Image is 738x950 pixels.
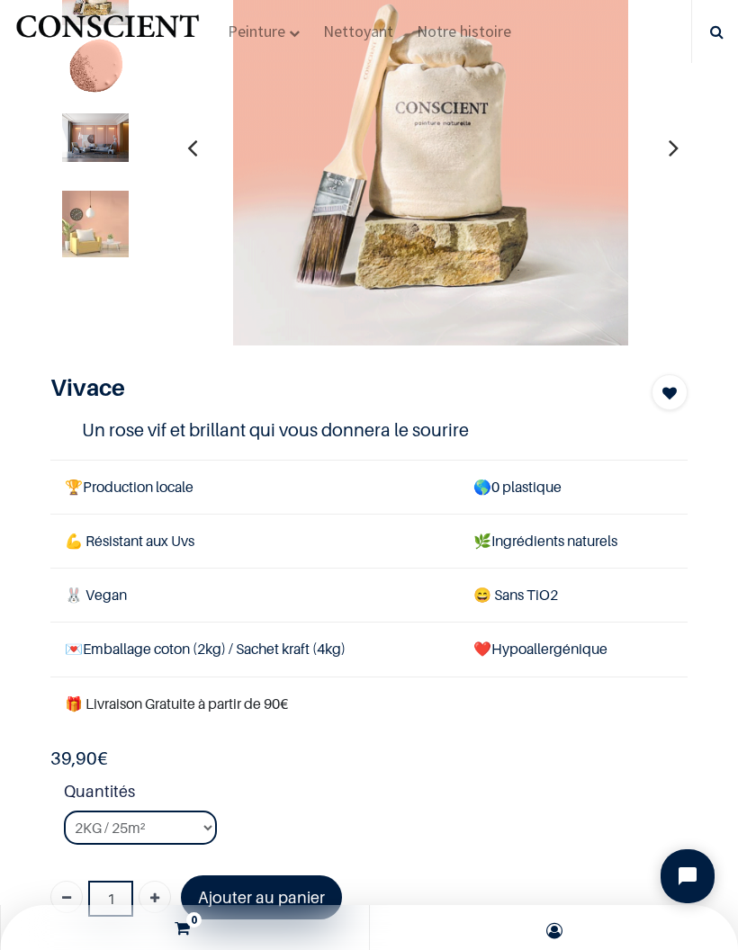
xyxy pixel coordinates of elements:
[50,623,459,677] td: Emballage coton (2kg) / Sachet kraft (4kg)
[50,748,97,769] span: 39,90
[645,834,730,919] iframe: Tidio Chat
[459,623,688,677] td: ❤️Hypoallergénique
[13,8,202,56] img: Conscient
[228,21,285,41] span: Peinture
[323,21,393,41] span: Nettoyant
[65,695,288,712] font: 🎁 Livraison Gratuite à partir de 90€
[417,21,511,41] span: Notre histoire
[65,532,194,550] span: 💪 Résistant aux Uvs
[652,374,688,410] button: Add to wishlist
[50,460,459,514] td: Production locale
[459,569,688,623] td: ans TiO2
[473,478,491,496] span: 🌎
[5,905,364,950] a: 0
[139,881,171,913] a: Ajouter
[473,586,502,604] span: 😄 S
[65,478,83,496] span: 🏆
[459,515,688,569] td: Ingrédients naturels
[13,8,202,56] a: Logo of Conscient
[62,113,129,162] img: Product image
[65,640,83,658] span: 💌
[473,532,491,550] span: 🌿
[50,748,108,769] b: €
[62,191,129,257] img: Product image
[198,888,325,907] font: Ajouter au panier
[65,586,127,604] span: 🐰 Vegan
[50,881,83,913] a: Supprimer
[662,382,677,404] span: Add to wishlist
[181,875,342,919] a: Ajouter au panier
[62,36,129,103] img: Product image
[82,417,655,444] h4: Un rose vif et brillant qui vous donnera le sourire
[186,912,202,928] sup: 0
[50,374,592,402] h1: Vivace
[459,460,688,514] td: 0 plastique
[64,779,688,811] strong: Quantités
